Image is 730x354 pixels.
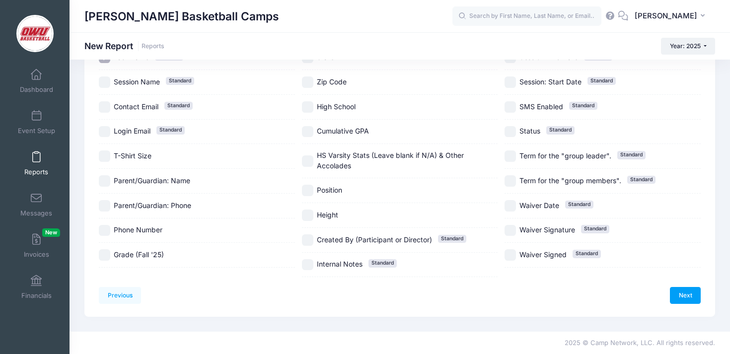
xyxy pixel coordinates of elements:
[302,210,313,221] input: Height
[16,15,54,52] img: David Vogel Basketball Camps
[99,225,110,236] input: Phone Number
[670,42,701,50] span: Year: 2025
[166,77,194,85] span: Standard
[20,209,52,217] span: Messages
[142,43,164,50] a: Reports
[302,101,313,113] input: High School
[546,126,575,134] span: Standard
[114,176,190,185] span: Parent/Guardian: Name
[13,146,60,181] a: Reports
[21,291,52,300] span: Financials
[302,185,313,196] input: Position
[519,201,559,210] span: Waiver Date
[99,175,110,187] input: Parent/Guardian: Name
[99,200,110,212] input: Parent/Guardian: Phone
[617,151,646,159] span: Standard
[573,250,601,258] span: Standard
[628,5,715,28] button: [PERSON_NAME]
[505,126,516,138] input: StatusStandard
[99,101,110,113] input: Contact EmailStandard
[505,225,516,236] input: Waiver SignatureStandard
[452,6,601,26] input: Search by First Name, Last Name, or Email...
[302,76,313,88] input: Zip Code
[519,102,563,111] span: SMS Enabled
[505,249,516,261] input: Waiver SignedStandard
[302,259,313,271] input: Internal NotesStandard
[317,260,363,268] span: Internal Notes
[317,186,342,194] span: Position
[156,126,185,134] span: Standard
[519,225,575,234] span: Waiver Signature
[114,127,150,135] span: Login Email
[317,235,432,244] span: Created By (Participant or Director)
[114,250,164,259] span: Grade (Fall '25)
[114,77,160,86] span: Session Name
[368,259,397,267] span: Standard
[438,235,466,243] span: Standard
[661,38,715,55] button: Year: 2025
[114,225,162,234] span: Phone Number
[99,249,110,261] input: Grade (Fall '25)
[114,201,191,210] span: Parent/Guardian: Phone
[505,150,516,162] input: Term for the "group leader".Standard
[519,250,567,259] span: Waiver Signed
[99,287,141,304] a: Previous
[565,339,715,347] span: 2025 © Camp Network, LLC. All rights reserved.
[99,126,110,138] input: Login EmailStandard
[317,151,464,170] span: HS Varsity Stats (Leave blank if N/A) & Other Accolades
[317,211,338,219] span: Height
[24,168,48,176] span: Reports
[99,76,110,88] input: Session NameStandard
[505,175,516,187] input: Term for the "group members".Standard
[581,225,609,233] span: Standard
[670,287,701,304] a: Next
[99,150,110,162] input: T-Shirt Size
[635,10,697,21] span: [PERSON_NAME]
[317,127,369,135] span: Cumulative GPA
[114,151,151,160] span: T-Shirt Size
[84,41,164,51] h1: New Report
[13,105,60,140] a: Event Setup
[519,176,621,185] span: Term for the "group members".
[627,176,656,184] span: Standard
[13,270,60,304] a: Financials
[505,76,516,88] input: Session: Start DateStandard
[42,228,60,237] span: New
[302,126,313,138] input: Cumulative GPA
[84,5,279,28] h1: [PERSON_NAME] Basketball Camps
[114,102,158,111] span: Contact Email
[519,77,582,86] span: Session: Start Date
[505,200,516,212] input: Waiver DateStandard
[302,234,313,246] input: Created By (Participant or Director)Standard
[569,102,597,110] span: Standard
[519,127,540,135] span: Status
[317,77,347,86] span: Zip Code
[317,102,356,111] span: High School
[565,201,593,209] span: Standard
[505,101,516,113] input: SMS EnabledStandard
[302,155,313,167] input: HS Varsity Stats (Leave blank if N/A) & Other Accolades
[24,250,49,259] span: Invoices
[164,102,193,110] span: Standard
[13,64,60,98] a: Dashboard
[13,187,60,222] a: Messages
[13,228,60,263] a: InvoicesNew
[20,85,53,94] span: Dashboard
[519,151,611,160] span: Term for the "group leader".
[18,127,55,135] span: Event Setup
[587,77,616,85] span: Standard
